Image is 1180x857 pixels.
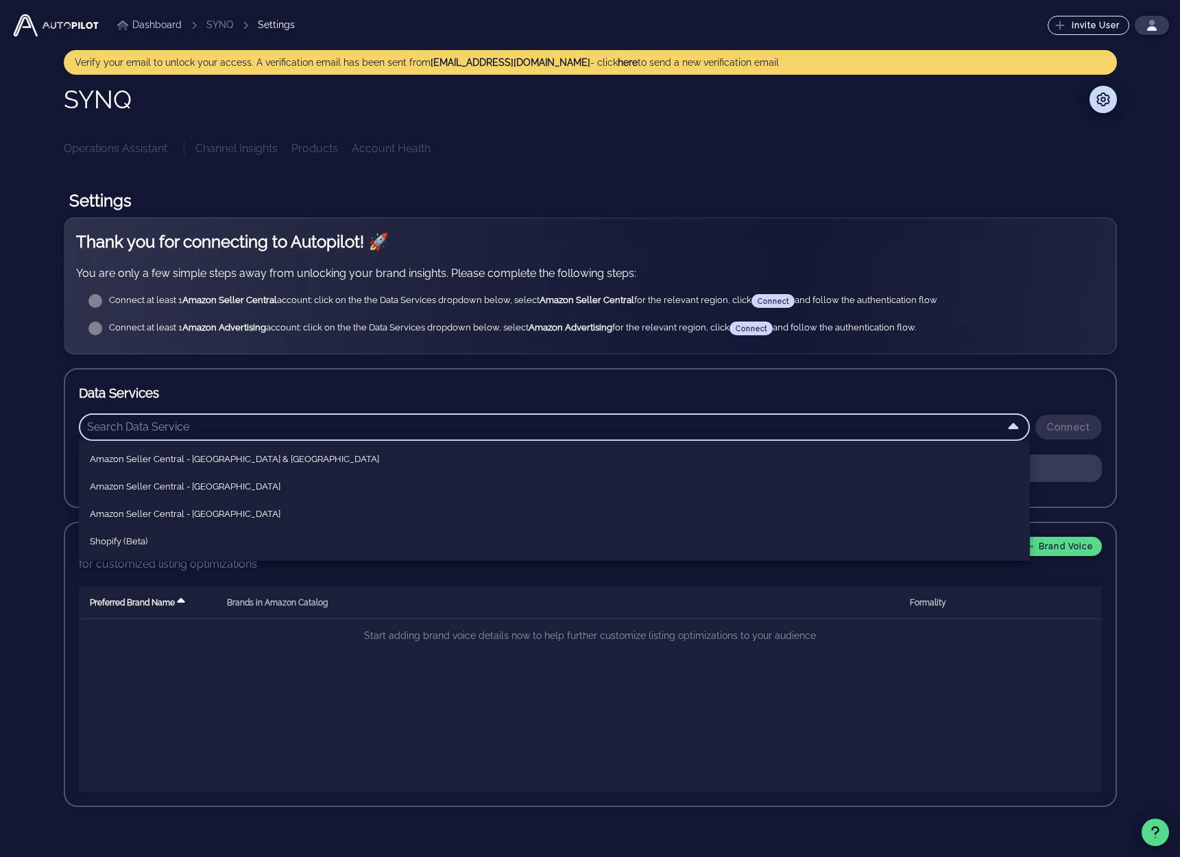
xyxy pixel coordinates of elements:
strong: Amazon Seller Central [540,295,634,305]
strong: Amazon Advertising [529,322,612,333]
div: Amazon Seller Central - [GEOGRAPHIC_DATA] [90,509,1019,520]
h1: SYNQ [64,86,132,113]
a: Dashboard [117,18,182,32]
div: Amazon Seller Central - [GEOGRAPHIC_DATA] [90,481,1019,492]
div: Verify your email to unlock your access. A verification email has been sent from - click to send ... [75,56,1106,69]
h1: Settings [64,184,1117,217]
span: Brand Voice [1023,540,1093,553]
div: Shopify (Beta) [90,536,1019,547]
input: Search Data Service [87,416,1002,438]
span: Invite User [1057,20,1120,31]
strong: Amazon Advertising [182,322,266,333]
div: Amazon Seller Central - [GEOGRAPHIC_DATA] & [GEOGRAPHIC_DATA] [90,454,1019,465]
h3: Data Services [79,383,1102,402]
h2: Thank you for connecting to Autopilot! 🚀 [76,230,1105,254]
th: Formality [899,586,957,619]
strong: Amazon Seller Central [182,295,277,305]
span: Brands in Amazon Catalog [227,598,328,607]
button: Support [1142,819,1169,846]
td: Start adding brand voice details now to help further customize listing optimizations to your audi... [79,619,1102,652]
div: Connect at least 1 account: click on the the Data Services dropdown below, select for the relevan... [109,322,1094,335]
span: Preferred Brand Name [90,598,175,607]
img: Autopilot [11,12,101,39]
span: Formality [910,598,946,607]
th: Brands in Amazon Catalog [216,586,900,619]
button: Invite User [1048,16,1129,35]
div: for customized listing optimizations [79,556,1102,572]
button: here [618,56,638,69]
div: Settings [258,18,295,32]
button: Brand Voice [1015,537,1102,556]
strong: [EMAIL_ADDRESS][DOMAIN_NAME] [431,57,590,68]
div: Connect at least 1 account: click on the the Data Services dropdown below, select for the relevan... [109,294,1094,308]
p: You are only a few simple steps away from unlocking your brand insights. Please complete the foll... [76,265,1105,282]
th: Preferred Brand Name: Sorted ascending. Activate to sort descending. [79,586,216,619]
